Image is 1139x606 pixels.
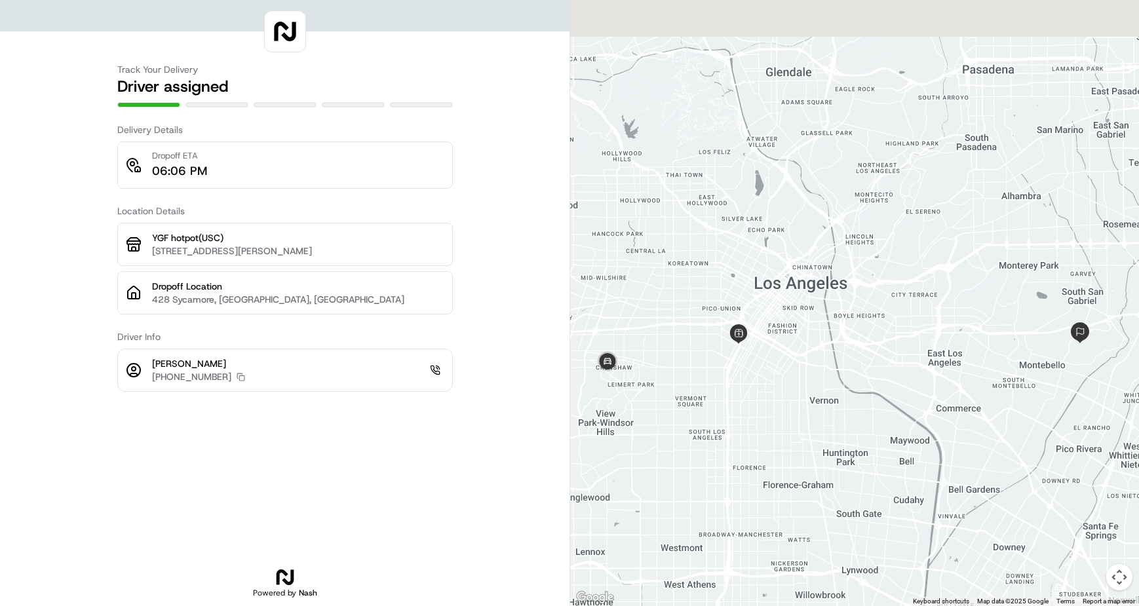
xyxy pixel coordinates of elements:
a: Report a map error [1083,597,1135,605]
h3: Location Details [117,204,453,218]
h3: Track Your Delivery [117,63,453,76]
h2: Powered by [253,588,317,598]
p: [STREET_ADDRESS][PERSON_NAME] [152,244,444,257]
p: YGF hotpot(USC) [152,231,444,244]
p: [PHONE_NUMBER] [152,370,231,383]
h3: Driver Info [117,330,453,343]
button: Keyboard shortcuts [913,597,969,606]
p: Dropoff Location [152,280,444,293]
a: Open this area in Google Maps (opens a new window) [573,589,617,606]
h2: Driver assigned [117,76,453,97]
button: Map camera controls [1106,564,1132,590]
p: 428 Sycamore, [GEOGRAPHIC_DATA], [GEOGRAPHIC_DATA] [152,293,444,306]
p: [PERSON_NAME] [152,357,245,370]
a: Terms [1056,597,1075,605]
span: Map data ©2025 Google [977,597,1049,605]
p: 06:06 PM [152,162,207,180]
h3: Delivery Details [117,123,453,136]
span: Nash [299,588,317,598]
img: Google [573,589,617,606]
p: Dropoff ETA [152,150,207,162]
